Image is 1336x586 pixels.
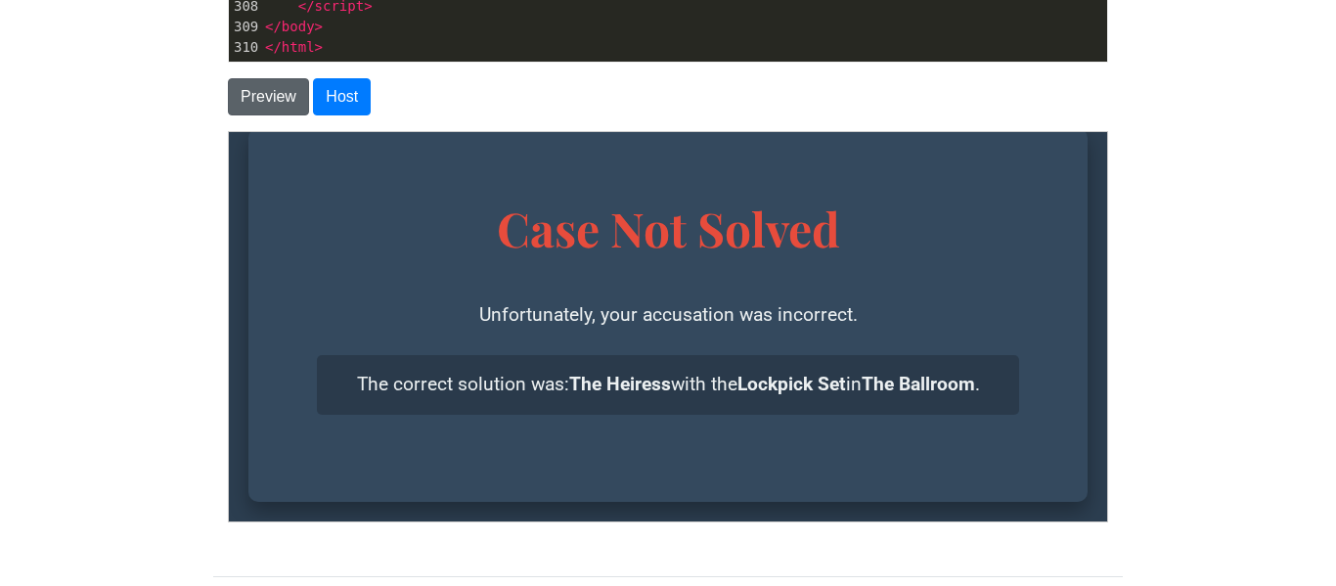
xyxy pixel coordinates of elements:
[633,241,746,263] strong: The Ballroom
[229,17,261,37] div: 309
[315,39,323,55] span: >
[282,39,315,55] span: html
[88,168,790,199] p: Unfortunately, your accusation was incorrect.
[265,39,282,55] span: </
[229,37,261,58] div: 310
[282,19,315,34] span: body
[265,19,282,34] span: </
[340,241,442,263] strong: The Heiress
[315,19,323,34] span: >
[313,78,371,115] button: Host
[228,78,309,115] button: Preview
[88,65,790,137] h1: Case Not Solved
[88,223,790,283] p: The correct solution was: with the in .
[509,241,617,263] strong: Lockpick Set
